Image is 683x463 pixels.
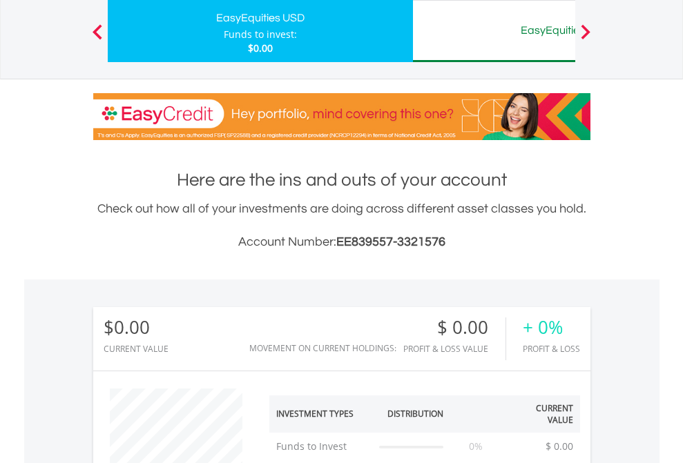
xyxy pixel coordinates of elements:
[93,199,590,252] div: Check out how all of your investments are doing across different asset classes you hold.
[450,433,502,460] td: 0%
[84,31,111,45] button: Previous
[224,28,297,41] div: Funds to invest:
[403,344,506,353] div: Profit & Loss Value
[269,433,373,460] td: Funds to Invest
[572,31,599,45] button: Next
[93,233,590,252] h3: Account Number:
[104,317,169,337] div: $0.00
[336,235,445,248] span: EE839557-3321576
[502,395,580,433] th: Current Value
[523,344,580,353] div: Profit & Loss
[104,344,169,353] div: CURRENT VALUE
[539,433,580,460] td: $ 0.00
[403,317,506,337] div: $ 0.00
[387,408,443,420] div: Distribution
[93,93,590,140] img: EasyCredit Promotion Banner
[249,344,396,353] div: Movement on Current Holdings:
[248,41,273,55] span: $0.00
[93,168,590,193] h1: Here are the ins and outs of your account
[523,317,580,337] div: + 0%
[269,395,373,433] th: Investment Types
[116,8,405,28] div: EasyEquities USD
